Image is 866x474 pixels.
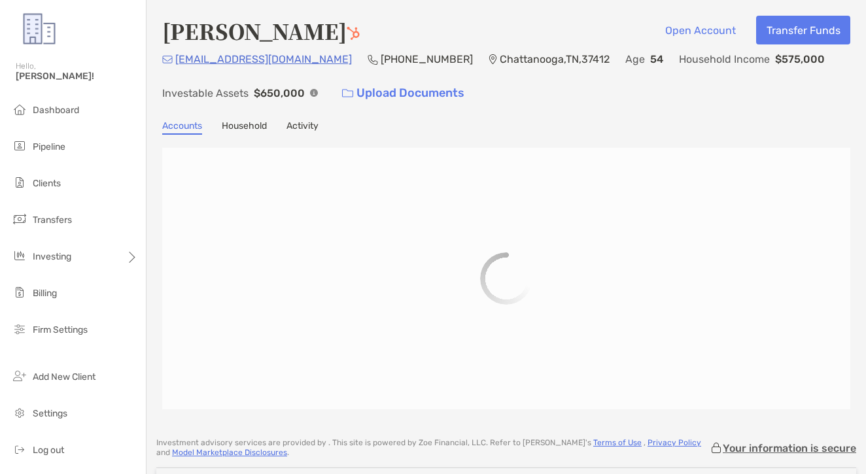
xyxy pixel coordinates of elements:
a: Privacy Policy [648,438,701,447]
p: Investable Assets [162,85,249,101]
span: Clients [33,178,61,189]
p: Household Income [679,51,770,67]
img: Zoe Logo [16,5,63,52]
p: Investment advisory services are provided by . This site is powered by Zoe Financial, LLC. Refer ... [156,438,710,458]
img: pipeline icon [12,138,27,154]
img: Email Icon [162,56,173,63]
img: transfers icon [12,211,27,227]
span: [PERSON_NAME]! [16,71,138,82]
span: Pipeline [33,141,65,152]
img: firm-settings icon [12,321,27,337]
a: Model Marketplace Disclosures [172,448,287,457]
p: Age [625,51,645,67]
button: Open Account [655,16,746,44]
img: investing icon [12,248,27,263]
a: Household [222,120,267,135]
p: $575,000 [775,51,825,67]
img: clients icon [12,175,27,190]
p: $650,000 [254,85,305,101]
span: Settings [33,408,67,419]
h4: [PERSON_NAME] [162,16,360,46]
p: Your information is secure [723,442,856,454]
img: button icon [342,89,353,98]
img: Hubspot Icon [347,27,360,40]
span: Billing [33,288,57,299]
span: Investing [33,251,71,262]
img: logout icon [12,441,27,457]
span: Dashboard [33,105,79,116]
a: Go to Hubspot Deal [347,16,360,46]
p: 54 [650,51,663,67]
p: [EMAIL_ADDRESS][DOMAIN_NAME] [175,51,352,67]
a: Activity [286,120,319,135]
span: Add New Client [33,371,95,382]
a: Accounts [162,120,202,135]
img: billing icon [12,284,27,300]
a: Upload Documents [334,79,473,107]
span: Transfers [33,214,72,226]
button: Transfer Funds [756,16,850,44]
span: Firm Settings [33,324,88,335]
span: Log out [33,445,64,456]
p: Chattanooga , TN , 37412 [500,51,610,67]
p: [PHONE_NUMBER] [381,51,473,67]
img: Info Icon [310,89,318,97]
img: Phone Icon [368,54,378,65]
a: Terms of Use [593,438,642,447]
img: add_new_client icon [12,368,27,384]
img: dashboard icon [12,101,27,117]
img: Location Icon [489,54,497,65]
img: settings icon [12,405,27,420]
